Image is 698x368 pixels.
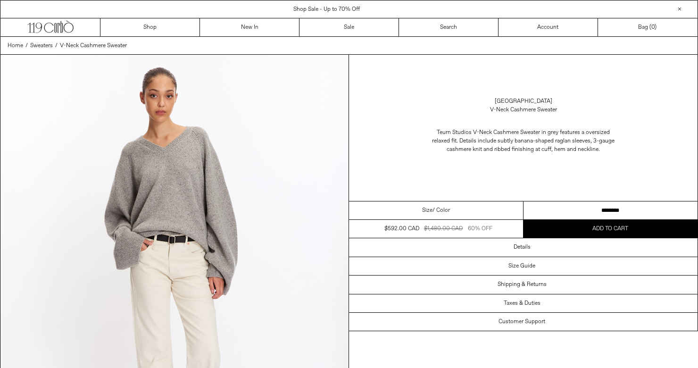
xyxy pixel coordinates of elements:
[499,18,598,36] a: Account
[399,18,499,36] a: Search
[8,42,23,50] a: Home
[100,18,200,36] a: Shop
[25,42,28,50] span: /
[651,24,655,31] span: 0
[55,42,58,50] span: /
[499,318,545,325] h3: Customer Support
[8,42,23,50] span: Home
[514,244,531,251] h3: Details
[498,281,547,288] h3: Shipping & Returns
[504,300,540,307] h3: Taxes & Duties
[30,42,53,50] span: Sweaters
[384,225,419,233] div: $592.00 CAD
[592,225,628,233] span: Add to cart
[523,220,698,238] button: Add to cart
[495,97,552,106] a: [GEOGRAPHIC_DATA]
[422,206,432,215] span: Size
[299,18,399,36] a: Sale
[293,6,360,13] a: Shop Sale - Up to 70% Off
[598,18,698,36] a: Bag ()
[424,225,463,233] div: $1,480.00 CAD
[490,106,557,114] div: V-Neck Cashmere Sweater
[429,124,618,159] p: Teurn Studios V-Neck Cashmere Sweater in grey features a oversized relaxed fit. Details include s...
[60,42,127,50] a: V-Neck Cashmere Sweater
[30,42,53,50] a: Sweaters
[468,225,492,233] div: 60% OFF
[651,23,656,32] span: )
[432,206,450,215] span: / Color
[508,263,535,269] h3: Size Guide
[60,42,127,50] span: V-Neck Cashmere Sweater
[200,18,299,36] a: New In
